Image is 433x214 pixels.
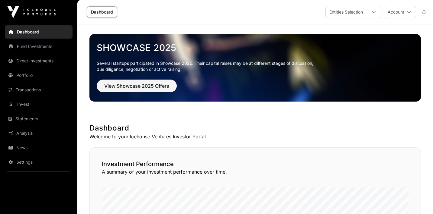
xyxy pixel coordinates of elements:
[87,6,117,18] a: Dashboard
[97,42,414,53] a: Showcase 2025
[5,127,73,140] a: Analysis
[5,98,73,111] a: Invest
[104,82,169,90] span: View Showcase 2025 Offers
[5,141,73,154] a: News
[89,34,421,102] img: Showcase 2025
[5,156,73,169] a: Settings
[97,86,177,92] a: View Showcase 2025 Offers
[97,60,414,72] p: Several startups participated in Showcase 2025. Their capital raises may be at different stages o...
[5,40,73,53] a: Fund Investments
[5,69,73,82] a: Portfolio
[384,6,416,18] button: Account
[5,54,73,68] a: Direct Investments
[89,133,421,140] p: Welcome to your Icehouse Ventures Investor Portal.
[5,112,73,125] a: Statements
[102,168,409,175] p: A summary of your investment performance over time.
[5,25,73,39] a: Dashboard
[7,6,56,18] img: Icehouse Ventures Logo
[326,6,367,18] div: Entities Selection
[5,83,73,96] a: Transactions
[102,160,409,168] h2: Investment Performance
[97,80,177,92] button: View Showcase 2025 Offers
[89,123,421,133] h1: Dashboard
